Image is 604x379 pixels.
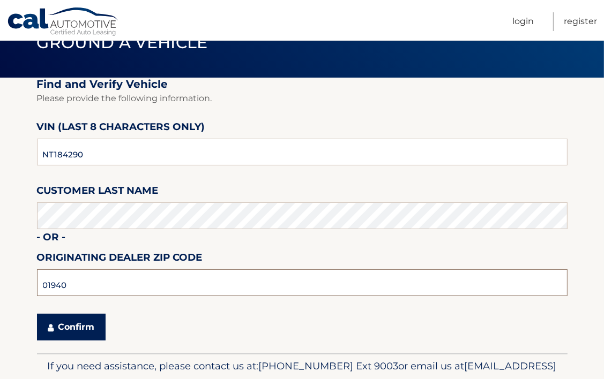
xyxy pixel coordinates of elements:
[259,360,399,372] span: [PHONE_NUMBER] Ext 9003
[37,229,66,249] label: - or -
[37,119,205,139] label: VIN (last 8 characters only)
[37,249,203,269] label: Originating Dealer Zip Code
[37,33,208,52] span: Ground a Vehicle
[37,91,568,106] p: Please provide the following information.
[37,314,106,340] button: Confirm
[564,12,597,31] a: Register
[7,7,120,38] a: Cal Automotive
[37,183,159,202] label: Customer Last Name
[512,12,534,31] a: Login
[37,78,568,91] h2: Find and Verify Vehicle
